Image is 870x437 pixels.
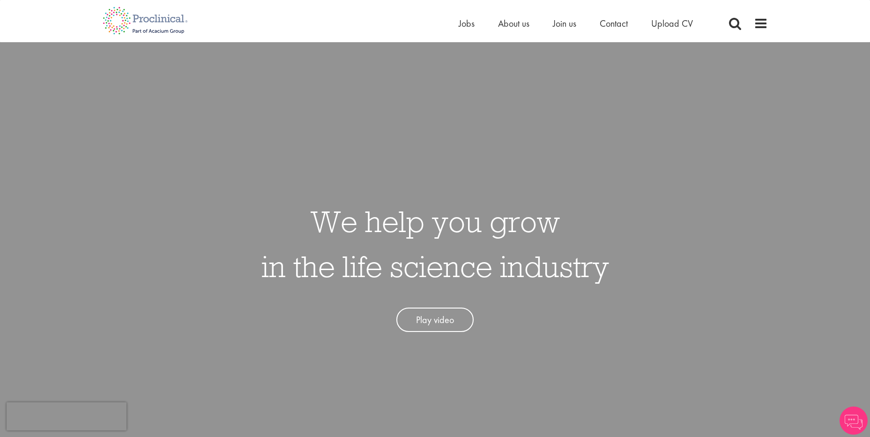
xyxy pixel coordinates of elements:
a: Play video [396,308,474,332]
a: Join us [553,17,576,30]
a: Upload CV [651,17,693,30]
a: About us [498,17,529,30]
img: Chatbot [840,407,868,435]
h1: We help you grow in the life science industry [261,199,609,289]
a: Jobs [459,17,475,30]
a: Contact [600,17,628,30]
